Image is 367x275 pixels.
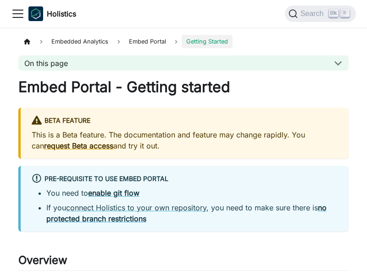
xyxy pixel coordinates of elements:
[28,6,43,21] img: Holistics
[18,253,349,271] h2: Overview
[32,173,338,185] div: Pre-requisite to use Embed Portal
[340,9,350,17] kbd: K
[285,5,356,22] button: Search (Ctrl+K)
[46,187,338,198] li: You need to
[44,141,113,150] a: request Beta access
[18,35,349,48] nav: Breadcrumbs
[298,10,329,18] span: Search
[182,35,233,48] span: Getting Started
[46,202,338,224] li: If you , you need to make sure there is
[18,55,349,71] button: On this page
[47,35,113,48] span: Embedded Analytics
[46,203,327,223] a: no protected branch restrictions
[11,7,25,21] button: Toggle navigation bar
[88,188,139,198] a: enable git flow
[129,38,166,45] span: Embed Portal
[18,78,349,96] h1: Embed Portal - Getting started
[47,8,76,19] b: Holistics
[32,115,338,127] div: BETA FEATURE
[66,203,206,212] a: connect Holistics to your own repository
[28,6,76,21] a: HolisticsHolistics
[32,129,338,151] p: This is a Beta feature. The documentation and feature may change rapidly. You can and try it out.
[124,35,171,48] a: Embed Portal
[18,35,36,48] a: Home page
